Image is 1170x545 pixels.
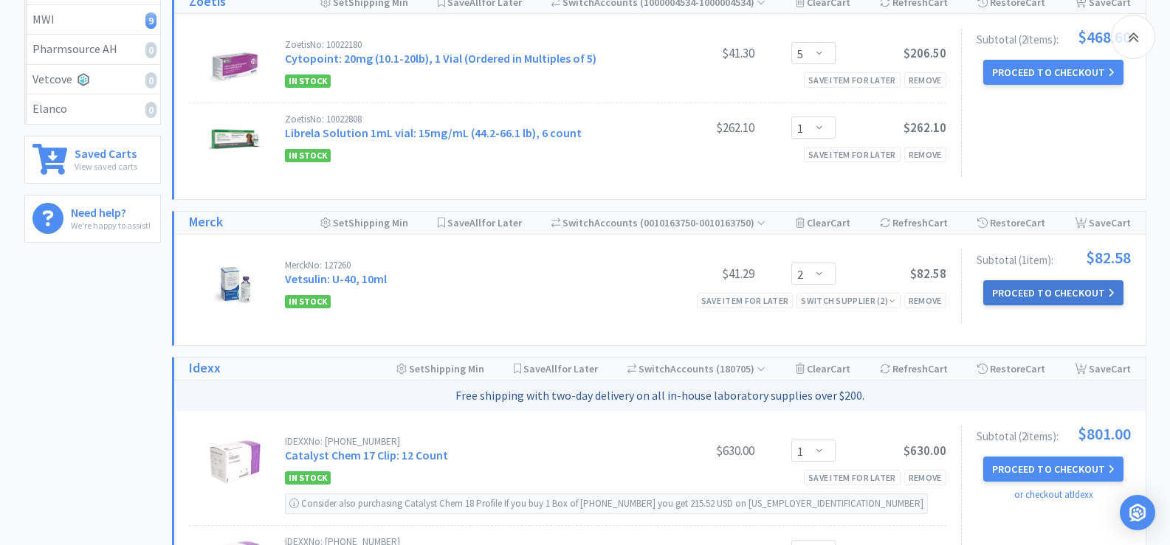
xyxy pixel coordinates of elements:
[285,437,644,446] div: IDEXX No: [PHONE_NUMBER]
[145,72,156,88] i: 0
[145,13,156,29] i: 9
[1111,362,1131,375] span: Cart
[904,293,946,308] div: Remove
[1014,488,1093,501] a: or checkout at Idexx
[469,216,481,229] span: All
[910,265,946,282] span: $82.58
[644,265,754,282] div: $41.29
[644,442,754,459] div: $630.00
[203,260,266,312] img: e848a6c79f7e44b7b7fbb22cb718f26f_697806.jpeg
[983,457,1123,482] button: Proceed to Checkout
[209,40,261,91] img: bd664e03be1e4343977eeb9e4a5ab1c4_529555.jpeg
[804,147,901,162] div: Save item for later
[447,216,522,229] span: Save for Later
[25,35,160,65] a: Pharmsource AH0
[285,149,331,162] span: In Stock
[189,358,221,379] a: Idexx
[977,212,1045,234] div: Restore
[285,114,644,124] div: Zoetis No: 10022808
[1078,426,1131,442] span: $801.00
[285,295,331,308] span: In Stock
[145,42,156,58] i: 0
[830,216,850,229] span: Cart
[804,72,901,88] div: Save item for later
[209,437,261,488] img: 2cadb1eb9dcc4f32aa0f6c8be2f12cf0_174985.png
[32,10,153,29] div: MWI
[1075,358,1131,380] div: Save
[75,159,137,173] p: View saved carts
[24,136,161,184] a: Saved CartsView saved carts
[904,45,946,61] span: $206.50
[285,471,331,485] span: In Stock
[285,125,582,140] a: Librela Solution 1mL vial: 15mg/mL (44.2-66.1 lb), 6 count
[409,362,424,375] span: Set
[75,144,137,159] h6: Saved Carts
[285,51,596,66] a: Cytopoint: 20mg (10.1-20lb), 1 Vial (Ordered in Multiples of 5)
[180,386,1140,406] p: Free shipping with two-day delivery on all in-house laboratory supplies over $200.
[285,40,644,49] div: Zoetis No: 10022180
[904,442,946,459] span: $630.00
[977,29,1131,45] div: Subtotal ( 2 item s ):
[32,40,153,59] div: Pharmsource AH
[71,218,151,232] p: We're happy to assist!
[804,470,901,485] div: Save item for later
[627,358,766,380] div: Accounts
[25,5,160,35] a: MWI9
[1086,249,1131,265] span: $82.58
[189,212,223,233] a: Merck
[644,119,754,136] div: $262.10
[638,216,765,229] span: ( 0010163750-0010163750 )
[928,362,948,375] span: Cart
[32,70,153,89] div: Vetcove
[546,362,557,375] span: All
[928,216,948,229] span: Cart
[285,74,331,88] span: In Stock
[145,102,156,118] i: 0
[983,60,1123,85] button: Proceed to Checkout
[801,294,895,308] div: Switch Supplier ( 2 )
[796,358,850,380] div: Clear
[983,280,1123,305] button: Proceed to Checkout
[697,293,794,308] div: Save item for later
[1111,216,1131,229] span: Cart
[209,114,261,166] img: b40149b5dc464f7bb782c42bbb635572_593235.jpeg
[904,72,946,88] div: Remove
[1120,495,1155,530] div: Open Intercom Messenger
[320,212,408,234] div: Shipping Min
[977,426,1131,442] div: Subtotal ( 2 item s ):
[523,362,598,375] span: Save for Later
[551,212,766,234] div: Accounts
[285,271,387,286] a: Vetsulin: U-40, 10ml
[639,362,670,375] span: Switch
[714,362,765,375] span: ( 180705 )
[333,216,348,229] span: Set
[644,44,754,62] div: $41.30
[977,249,1131,265] div: Subtotal ( 1 item ):
[71,203,151,218] h6: Need help?
[880,358,948,380] div: Refresh
[796,212,850,234] div: Clear
[285,260,644,270] div: Merck No: 127260
[830,362,850,375] span: Cart
[1025,216,1045,229] span: Cart
[285,448,448,462] a: Catalyst Chem 17 Clip: 12 Count
[285,493,928,514] div: Consider also purchasing Catalyst Chem 18 Profile If you buy 1 Box of [PHONE_NUMBER] you get 215....
[904,470,946,485] div: Remove
[32,100,153,119] div: Elanco
[1025,362,1045,375] span: Cart
[904,147,946,162] div: Remove
[977,358,1045,380] div: Restore
[1075,212,1131,234] div: Save
[25,65,160,95] a: Vetcove0
[25,94,160,124] a: Elanco0
[562,216,594,229] span: Switch
[904,119,946,136] span: $262.10
[880,212,948,234] div: Refresh
[396,358,484,380] div: Shipping Min
[1078,29,1131,45] span: $468.60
